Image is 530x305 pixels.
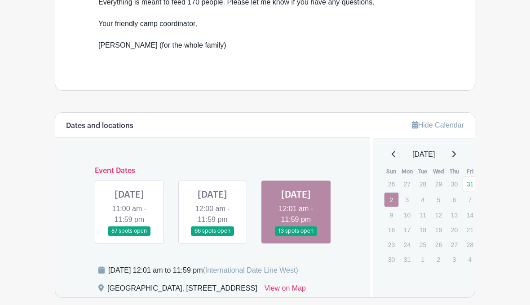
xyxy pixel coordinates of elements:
p: 31 [400,252,415,266]
p: 11 [415,208,430,222]
th: Sun [384,167,399,176]
div: Your friendly camp coordinator, [98,18,432,40]
span: [DATE] [412,149,435,160]
p: 28 [463,238,477,252]
a: Hide Calendar [412,121,464,129]
p: 10 [400,208,415,222]
p: 7 [463,193,477,207]
th: Fri [462,167,478,176]
p: 25 [415,238,430,252]
th: Mon [399,167,415,176]
p: 9 [384,208,399,222]
a: View on Map [265,283,306,297]
a: 31 [463,177,477,191]
p: 20 [447,223,462,237]
p: 23 [384,238,399,252]
p: 24 [400,238,415,252]
p: 29 [431,177,446,191]
div: [GEOGRAPHIC_DATA], [STREET_ADDRESS] [107,283,257,297]
p: 17 [400,223,415,237]
p: 21 [463,223,477,237]
p: 3 [447,252,462,266]
div: [DATE] 12:01 am to 11:59 pm [108,265,298,276]
p: 6 [447,193,462,207]
p: 19 [431,223,446,237]
p: 5 [431,193,446,207]
p: 26 [384,177,399,191]
p: 16 [384,223,399,237]
h6: Dates and locations [66,122,133,130]
th: Wed [431,167,446,176]
th: Thu [446,167,462,176]
p: 28 [415,177,430,191]
p: 2 [431,252,446,266]
p: 27 [400,177,415,191]
h6: Event Dates [88,167,338,175]
p: 18 [415,223,430,237]
p: 4 [415,193,430,207]
a: 2 [384,192,399,207]
p: 3 [400,193,415,207]
p: 30 [384,252,399,266]
p: 26 [431,238,446,252]
p: 14 [463,208,477,222]
th: Tue [415,167,431,176]
p: 30 [447,177,462,191]
p: 4 [463,252,477,266]
div: [PERSON_NAME] (for the whole family) [98,40,432,62]
p: 1 [415,252,430,266]
p: 12 [431,208,446,222]
p: 27 [447,238,462,252]
span: (International Date Line West) [203,266,298,274]
p: 13 [447,208,462,222]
